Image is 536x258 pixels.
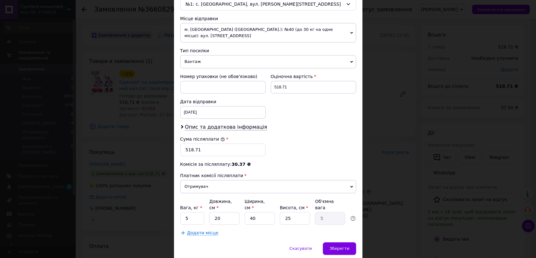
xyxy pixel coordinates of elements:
span: Зберегти [329,246,349,251]
label: Сума післяплати [180,137,225,142]
label: Вага, кг [180,205,202,210]
div: Дата відправки [180,98,266,105]
span: м. [GEOGRAPHIC_DATA] ([GEOGRAPHIC_DATA].): №40 (до 30 кг на одне місце): вул. [STREET_ADDRESS] [180,23,356,42]
div: Об'ємна вага [315,198,345,211]
span: Скасувати [290,246,312,251]
label: Висота, см [280,205,308,210]
div: Оціночна вартість [271,73,356,80]
span: Опис та додаткова інформація [185,124,267,130]
span: Тип посилки [180,48,209,53]
span: Додати місце [187,230,219,236]
label: Довжина, см [209,199,232,210]
label: Ширина, см [245,199,265,210]
span: Місце відправки [180,16,218,21]
div: Комісія за післяплату: [180,161,356,167]
span: Отримувач [180,180,356,193]
div: Номер упаковки (не обов'язково) [180,73,266,80]
span: Платник комісії післяплати [180,173,243,178]
span: 30.37 ₴ [231,162,251,167]
span: Вантаж [180,55,356,68]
